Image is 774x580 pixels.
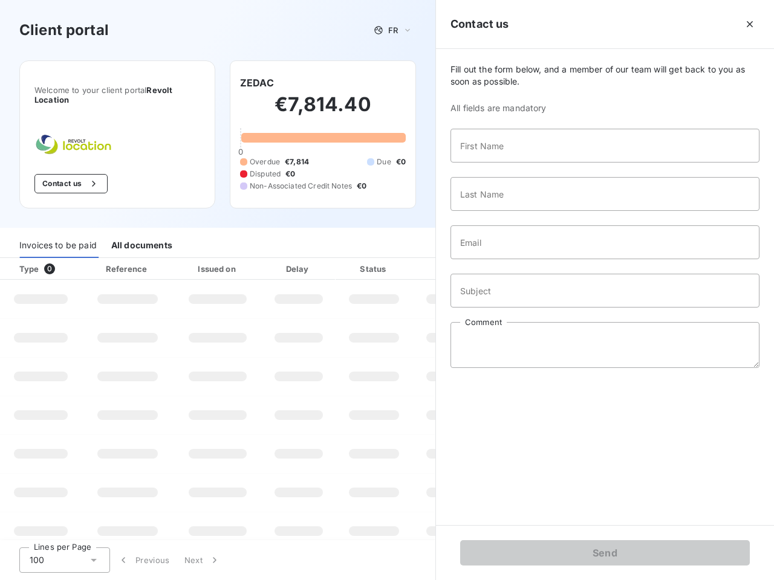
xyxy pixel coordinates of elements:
[240,76,274,90] h6: ZEDAC
[377,156,391,167] span: Due
[450,16,509,33] h5: Contact us
[240,92,406,129] h2: €7,814.40
[12,263,79,275] div: Type
[19,19,109,41] h3: Client portal
[30,554,44,566] span: 100
[450,177,759,211] input: placeholder
[450,102,759,114] span: All fields are mandatory
[357,181,366,192] span: €0
[460,540,750,565] button: Send
[264,263,333,275] div: Delay
[106,264,147,274] div: Reference
[250,181,352,192] span: Non-Associated Credit Notes
[34,134,112,155] img: Company logo
[285,156,309,167] span: €7,814
[250,169,281,179] span: Disputed
[177,547,228,573] button: Next
[450,274,759,308] input: placeholder
[111,233,172,258] div: All documents
[19,233,97,258] div: Invoices to be paid
[450,225,759,259] input: placeholder
[44,263,55,274] span: 0
[285,169,295,179] span: €0
[34,174,108,193] button: Contact us
[415,263,492,275] div: Amount
[388,25,398,35] span: FR
[338,263,410,275] div: Status
[450,63,759,88] span: Fill out the form below, and a member of our team will get back to you as soon as possible.
[238,147,243,156] span: 0
[450,129,759,163] input: placeholder
[396,156,406,167] span: €0
[34,85,172,105] span: Revolt Location
[250,156,280,167] span: Overdue
[110,547,177,573] button: Previous
[34,85,200,105] span: Welcome to your client portal
[176,263,259,275] div: Issued on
